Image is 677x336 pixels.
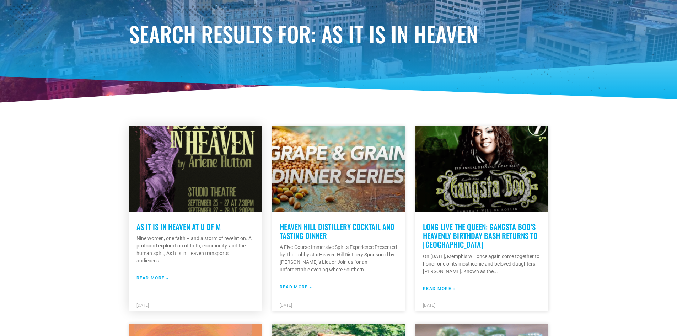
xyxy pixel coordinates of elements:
[423,253,541,275] p: On [DATE], Memphis will once again come together to honor one of its most iconic and beloved daug...
[129,23,548,44] h1: Search Results for: as it is in heaven
[280,244,397,273] p: A Five-Course Immersive Spirits Experience Presented by The Lobbyist x Heaven Hill Distillery Spo...
[136,221,221,232] a: As It Is in Heaven at U of M
[280,303,292,308] span: [DATE]
[136,235,254,265] p: Nine women, one faith – and a storm of revelation. A profound exploration of faith, community, an...
[423,303,435,308] span: [DATE]
[280,221,394,241] a: Heaven Hill Distillery Cocktail and Tasting Dinner
[280,284,312,290] a: Read more about Heaven Hill Distillery Cocktail and Tasting Dinner
[423,286,455,292] a: Read more about Long Live the Queen: Gangsta Boo’s Heavenly Birthday Bash Returns to Memphis
[136,303,149,308] span: [DATE]
[272,126,405,212] a: Text "GRAPE & GRAIN DINNER SERIES" over a background of grapes, grains, and seeds on a textured b...
[423,221,538,250] a: Long Live the Queen: Gangsta Boo’s Heavenly Birthday Bash Returns to [GEOGRAPHIC_DATA]
[136,275,169,281] a: Read more about As It Is in Heaven at U of M
[415,126,548,212] a: Flyer for the 3rd Annual Heavenly B-Day Bash honoring gangsta boo, featuring her photo, full even...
